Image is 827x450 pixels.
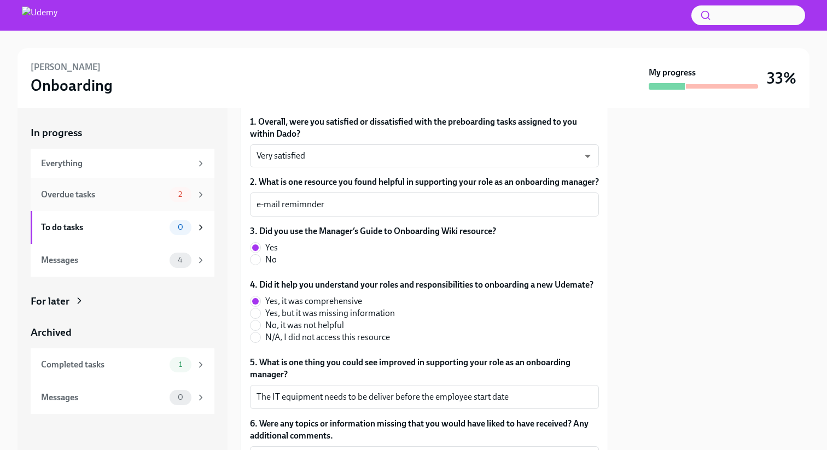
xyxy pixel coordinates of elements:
div: Completed tasks [41,359,165,371]
div: For later [31,294,69,308]
span: Yes, it was comprehensive [265,295,362,307]
textarea: The IT equipment needs to be deliver before the employee start date [257,390,592,404]
a: Everything [31,149,214,178]
textarea: e-mail remimnder [257,198,592,211]
span: Yes [265,242,278,254]
h3: Onboarding [31,75,113,95]
label: 2. What is one resource you found helpful in supporting your role as an onboarding manager? [250,176,599,188]
label: 5. What is one thing you could see improved in supporting your role as an onboarding manager? [250,357,599,381]
div: To do tasks [41,221,165,233]
img: Udemy [22,7,57,24]
span: 0 [171,223,190,231]
span: 0 [171,393,190,401]
a: Overdue tasks2 [31,178,214,211]
div: Messages [41,391,165,404]
a: In progress [31,126,214,140]
label: 6. Were any topics or information missing that you would have liked to have received? Any additio... [250,418,599,442]
span: Yes, but it was missing information [265,307,395,319]
div: Everything [41,157,191,170]
a: Archived [31,325,214,340]
a: To do tasks0 [31,211,214,244]
label: 4. Did it help you understand your roles and responsibilities to onboarding a new Udemate? [250,279,593,291]
span: No, it was not helpful [265,319,344,331]
div: Messages [41,254,165,266]
h3: 33% [767,68,796,88]
a: Completed tasks1 [31,348,214,381]
div: Very satisfied [250,144,599,167]
a: Messages0 [31,381,214,414]
span: 1 [172,360,189,369]
span: N/A, I did not access this resource [265,331,390,343]
a: Messages4 [31,244,214,277]
span: 2 [172,190,189,198]
span: 4 [171,256,189,264]
strong: My progress [649,67,696,79]
a: For later [31,294,214,308]
span: No [265,254,277,266]
div: Overdue tasks [41,189,165,201]
label: 3. Did you use the Manager’s Guide to Onboarding Wiki resource? [250,225,496,237]
label: 1. Overall, were you satisfied or dissatisfied with the preboarding tasks assigned to you within ... [250,116,599,140]
h6: [PERSON_NAME] [31,61,101,73]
